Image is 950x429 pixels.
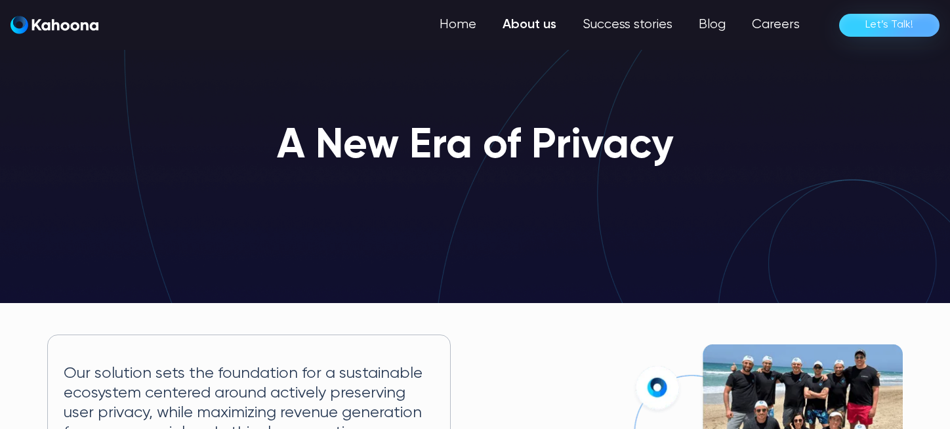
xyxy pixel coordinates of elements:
[277,123,674,169] h1: A New Era of Privacy
[569,12,686,38] a: Success stories
[10,16,98,34] img: Kahoona logo white
[426,12,489,38] a: Home
[739,12,813,38] a: Careers
[839,14,940,37] a: Let’s Talk!
[489,12,569,38] a: About us
[865,14,913,35] div: Let’s Talk!
[10,16,98,35] a: Kahoona logo blackKahoona logo white
[686,12,739,38] a: Blog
